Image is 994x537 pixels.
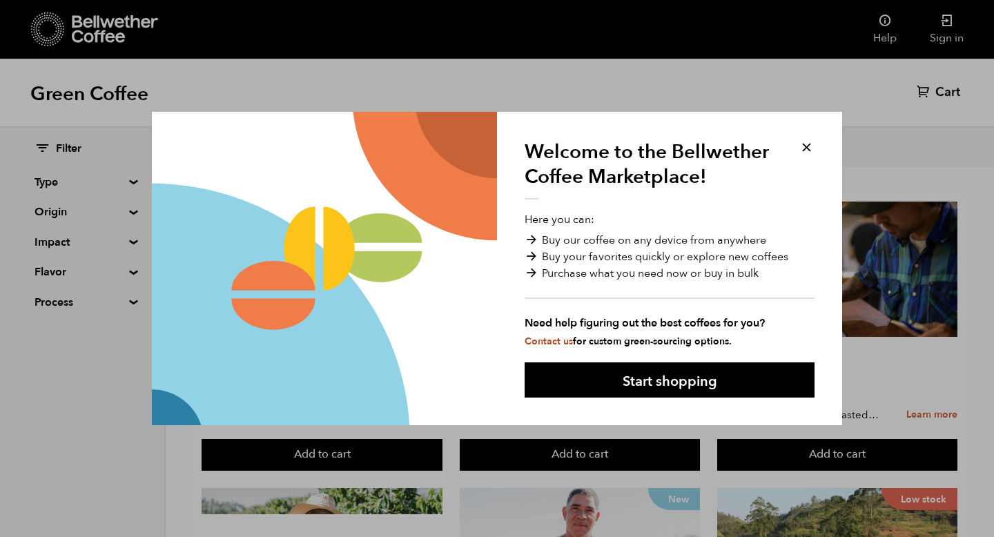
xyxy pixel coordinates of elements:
[525,362,815,398] button: Start shopping
[525,139,780,200] h1: Welcome to the Bellwether Coffee Marketplace!
[525,248,815,265] li: Buy your favorites quickly or explore new coffees
[525,315,815,331] strong: Need help figuring out the best coffees for you?
[525,265,815,282] li: Purchase what you need now or buy in bulk
[525,211,815,348] p: Here you can:
[525,232,815,248] li: Buy our coffee on any device from anywhere
[525,335,732,348] small: for custom green-sourcing options.
[525,335,573,348] a: Contact us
